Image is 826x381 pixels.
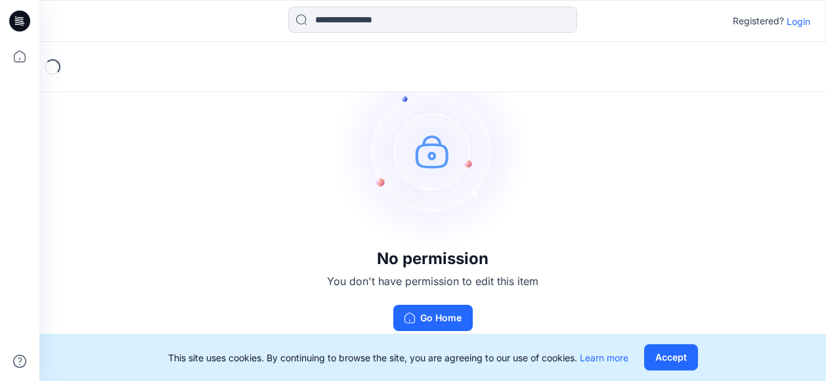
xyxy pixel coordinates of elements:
button: Go Home [393,305,473,331]
a: Learn more [580,352,628,363]
p: Registered? [733,13,784,29]
p: Login [787,14,810,28]
p: You don't have permission to edit this item [327,273,538,289]
h3: No permission [327,250,538,268]
p: This site uses cookies. By continuing to browse the site, you are agreeing to our use of cookies. [168,351,628,365]
button: Accept [644,344,698,370]
img: no-perm.svg [334,53,531,250]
